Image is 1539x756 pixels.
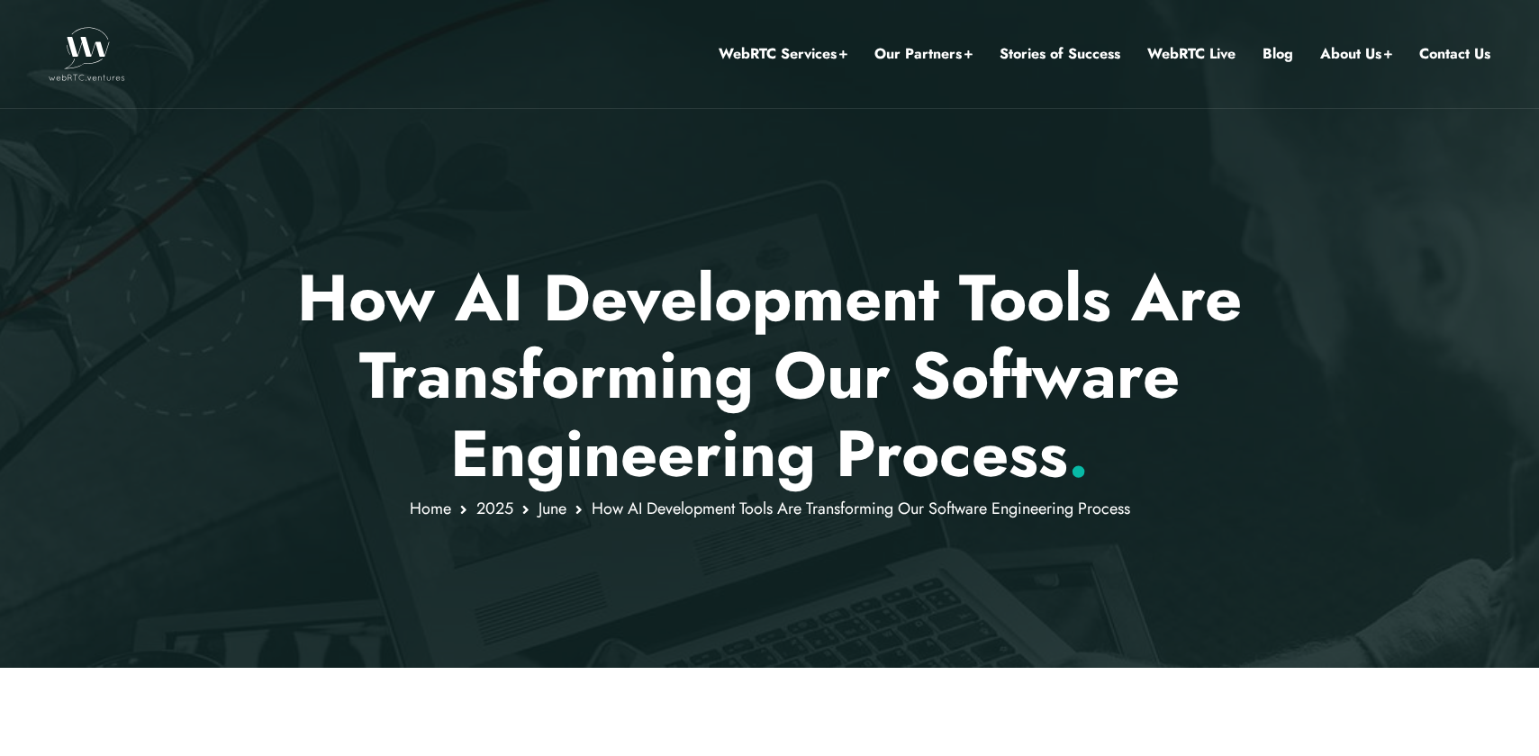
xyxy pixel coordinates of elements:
[874,42,973,66] a: Our Partners
[49,27,125,81] img: WebRTC.ventures
[242,259,1297,492] p: How AI Development Tools Are Transforming Our Software Engineering Process
[1320,42,1392,66] a: About Us
[1419,42,1490,66] a: Contact Us
[719,42,847,66] a: WebRTC Services
[592,497,1130,520] span: How AI Development Tools Are Transforming Our Software Engineering Process
[1147,42,1236,66] a: WebRTC Live
[539,497,566,520] a: June
[1000,42,1120,66] a: Stories of Success
[1263,42,1293,66] a: Blog
[410,497,451,520] a: Home
[476,497,513,520] a: 2025
[1068,407,1089,500] span: .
